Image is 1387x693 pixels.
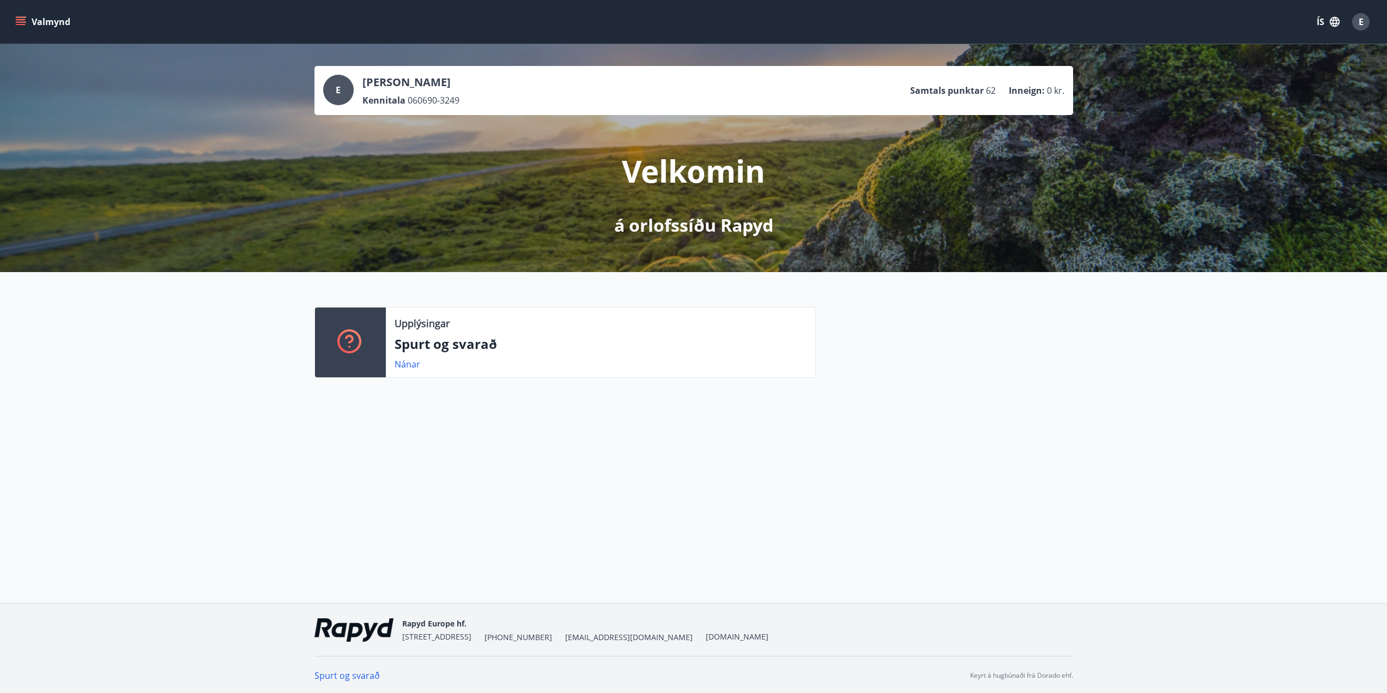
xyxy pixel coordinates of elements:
span: E [336,84,341,96]
p: Velkomin [622,150,765,191]
img: ekj9gaOU4bjvQReEWNZ0zEMsCR0tgSDGv48UY51k.png [314,618,393,642]
button: E [1348,9,1374,35]
span: [EMAIL_ADDRESS][DOMAIN_NAME] [565,632,693,643]
span: [PHONE_NUMBER] [484,632,552,643]
a: Nánar [395,358,420,370]
span: [STREET_ADDRESS] [402,631,471,642]
button: ÍS [1311,12,1346,32]
span: E [1359,16,1364,28]
span: 0 kr. [1047,85,1064,97]
p: [PERSON_NAME] [362,75,459,90]
span: 060690-3249 [408,94,459,106]
a: Spurt og svarað [314,670,380,682]
p: Inneign : [1009,85,1045,97]
button: menu [13,12,75,32]
p: Samtals punktar [910,85,984,97]
p: Spurt og svarað [395,335,807,353]
span: Rapyd Europe hf. [402,618,467,629]
p: Upplýsingar [395,316,450,330]
p: á orlofssíðu Rapyd [614,213,773,237]
p: Kennitala [362,94,405,106]
a: [DOMAIN_NAME] [706,631,768,642]
span: 62 [986,85,996,97]
p: Keyrt á hugbúnaði frá Dorado ehf. [970,671,1073,680]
